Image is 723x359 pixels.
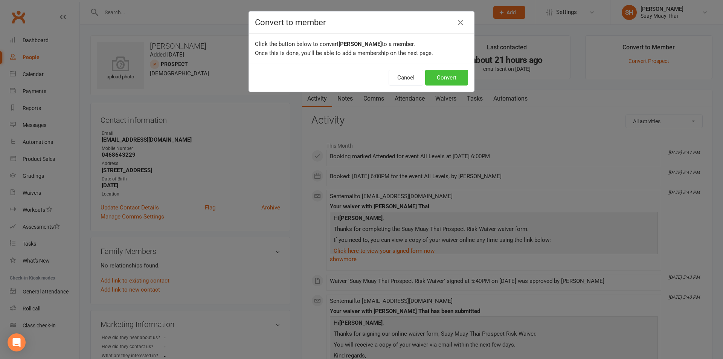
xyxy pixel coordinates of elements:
h4: Convert to member [255,18,468,27]
button: Convert [425,70,468,86]
div: Open Intercom Messenger [8,333,26,351]
div: Click the button below to convert to a member. Once this is done, you'll be able to add a members... [249,34,474,64]
button: Close [455,17,467,29]
button: Cancel [389,70,423,86]
b: [PERSON_NAME] [339,41,382,47]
